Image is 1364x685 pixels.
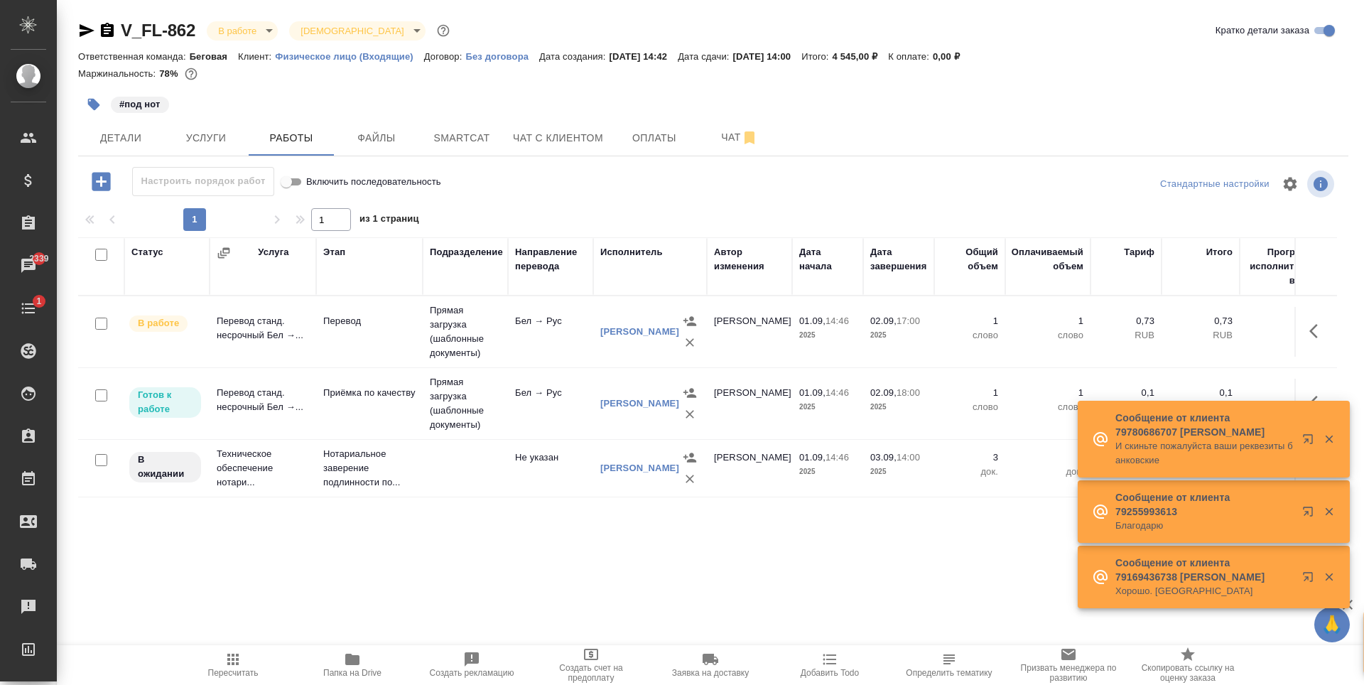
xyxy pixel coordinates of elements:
td: Перевод станд. несрочный Бел →... [210,379,316,428]
div: Исполнитель [600,245,663,259]
p: В ожидании [138,453,193,481]
div: Автор изменения [714,245,785,274]
p: 3 [941,451,998,465]
p: 2025 [870,400,927,414]
p: 78% [159,68,181,79]
td: Бел → Рус [508,379,593,428]
p: Дата создания: [539,51,609,62]
p: 01.09, [799,387,826,398]
p: 3 [1012,451,1083,465]
p: Итого: [801,51,832,62]
div: Исполнитель может приступить к работе [128,386,202,419]
p: 2025 [799,465,856,479]
div: В работе [207,21,278,41]
div: Подразделение [430,245,503,259]
div: Исполнитель назначен, приступать к работе пока рано [128,451,202,484]
button: Удалить [679,404,700,425]
button: Добавить работу [82,167,121,196]
span: Настроить таблицу [1273,167,1307,201]
p: Без договора [465,51,539,62]
p: 2025 [799,400,856,414]
span: под нот [109,97,170,109]
p: 2025 [870,465,927,479]
p: RUB [1098,328,1154,342]
p: 0,00 ₽ [933,51,970,62]
p: 0,1 [1098,386,1154,400]
p: 1 [941,314,998,328]
button: Закрыть [1314,433,1343,446]
a: [PERSON_NAME] [600,398,679,409]
a: [PERSON_NAME] [600,326,679,337]
a: Без договора [465,50,539,62]
button: Открыть в новой вкладке [1294,497,1328,532]
span: Smartcat [428,129,496,147]
p: Маржинальность: [78,68,159,79]
button: Закрыть [1314,505,1343,518]
span: из 1 страниц [359,210,419,231]
div: Оплачиваемый объем [1012,245,1083,274]
p: Клиент: [238,51,275,62]
div: В работе [289,21,425,41]
p: [DATE] 14:00 [733,51,802,62]
span: Чат [705,129,774,146]
p: 1 [1012,386,1083,400]
p: Перевод [323,314,416,328]
p: Сообщение от клиента 79255993613 [1115,490,1293,519]
button: [DEMOGRAPHIC_DATA] [296,25,408,37]
a: [PERSON_NAME] [600,463,679,473]
span: 1 [28,294,50,308]
span: Включить последовательность [306,175,441,189]
p: 17:00 [897,315,920,326]
p: Сообщение от клиента 79780686707 [PERSON_NAME] [1115,411,1293,439]
p: Ответственная команда: [78,51,190,62]
p: 2025 [870,328,927,342]
div: Дата начала [799,245,856,274]
p: Беговая [190,51,238,62]
div: split button [1157,173,1273,195]
p: Хорошо. [GEOGRAPHIC_DATA] [1115,584,1293,598]
p: И скиньте пожалуйста ваши реквезиты банковские [1115,439,1293,468]
span: Оплаты [620,129,688,147]
p: 02.09, [870,387,897,398]
p: Физическое лицо (Входящие) [275,51,424,62]
a: Физическое лицо (Входящие) [275,50,424,62]
button: Здесь прячутся важные кнопки [1301,386,1335,420]
td: Бел → Рус [508,307,593,357]
button: 840.00 RUB; [182,65,200,83]
button: Открыть в новой вкладке [1294,563,1328,597]
a: V_FL-862 [121,21,195,40]
button: Скопировать ссылку для ЯМессенджера [78,22,95,39]
p: Дата сдачи: [678,51,732,62]
p: 14:00 [897,452,920,463]
span: Услуги [172,129,240,147]
div: Тариф [1124,245,1154,259]
span: Посмотреть информацию [1307,171,1337,198]
p: #под нот [119,97,161,112]
button: Добавить тэг [78,89,109,120]
div: Дата завершения [870,245,927,274]
td: Прямая загрузка (шаблонные документы) [423,368,508,439]
p: 14:46 [826,387,849,398]
p: Благодарю [1115,519,1293,533]
p: 02.09, [870,315,897,326]
p: 18:00 [897,387,920,398]
p: 14:46 [826,315,849,326]
td: [PERSON_NAME] [707,379,792,428]
p: Договор: [424,51,466,62]
p: 14:46 [826,452,849,463]
p: [DATE] 14:42 [610,51,678,62]
p: 01.09, [799,315,826,326]
p: слово [1012,400,1083,414]
p: док. [1012,465,1083,479]
a: 2339 [4,248,53,284]
td: Не указан [508,443,593,493]
button: Удалить [679,332,700,353]
button: Открыть в новой вкладке [1294,425,1328,459]
p: 0,1 [1169,386,1233,400]
p: 4 545,00 ₽ [833,51,889,62]
button: Здесь прячутся важные кнопки [1301,314,1335,348]
div: Общий объем [941,245,998,274]
button: В работе [214,25,261,37]
button: Назначить [679,311,700,332]
div: Направление перевода [515,245,586,274]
